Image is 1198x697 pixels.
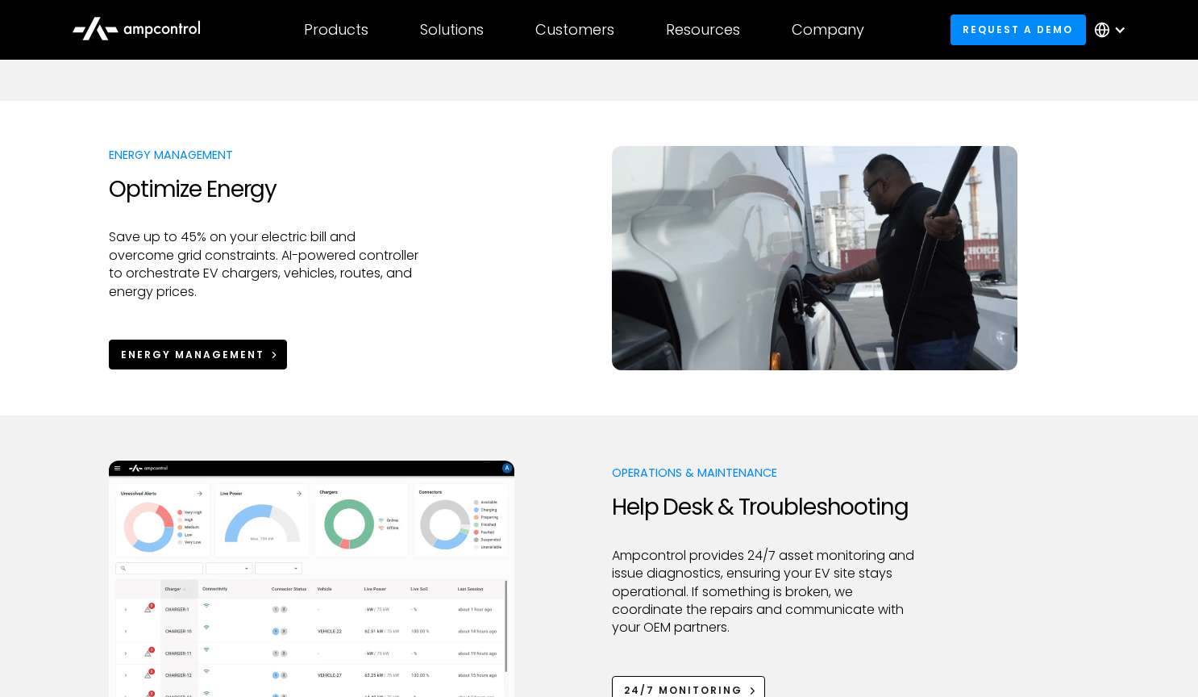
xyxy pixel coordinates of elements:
p: Operations & Maintenance [612,465,922,481]
div: Resources [666,21,740,39]
div: Company [792,21,864,39]
div: Energy Management [121,348,264,362]
p: Ampcontrol provides 24/7 asset monitoring and issue diagnostics, ensuring your EV site stays oper... [612,547,922,637]
img: Ampcontrol EV fleet charging solutions for energy management [612,146,1017,369]
div: Products [304,21,368,39]
h2: Help Desk & Troubleshooting [612,494,922,521]
div: Solutions [420,21,484,39]
div: Customers [535,21,614,39]
p: Save up to 45% on your electric bill and overcome grid constraints. AI-powered controller to orch... [109,228,419,301]
p: Energy Management [109,147,419,163]
h2: Optimize Energy [109,176,419,203]
a: Request a demo [950,15,1086,44]
a: Energy Management [109,340,287,369]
